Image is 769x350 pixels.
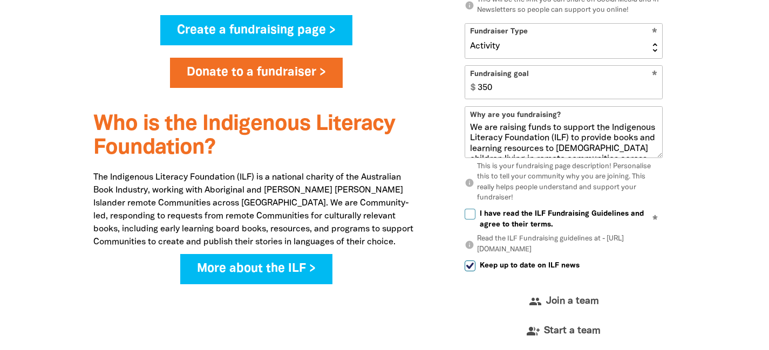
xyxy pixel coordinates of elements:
input: I have read the ILF Fundraising Guidelines and agree to their terms. [465,209,475,219]
span: I have read the ILF Fundraising Guidelines and agree to their terms. [480,209,663,229]
i: info [465,178,474,188]
p: The Indigenous Literacy Foundation (ILF) is a national charity of the Australian Book Industry, w... [93,171,420,249]
a: More about the ILF > [180,254,332,284]
a: Donate to a fundraiser > [170,58,343,88]
p: Read the ILF Fundraising guidelines at - [URL][DOMAIN_NAME] [465,234,663,255]
input: eg. 350 [473,66,662,99]
button: groupJoin a team [465,287,663,317]
span: Join a team [546,297,599,306]
button: group_addStart a team [465,317,663,346]
i: info [465,1,474,10]
p: This is your fundraising page description! Personalise this to tell your community why you are jo... [465,162,663,204]
span: $ [465,66,475,99]
span: Start a team [544,326,601,336]
span: Keep up to date on ILF news [480,260,580,271]
textarea: We are raising funds to support the Indigenous Literacy Foundation (ILF) to provide books and lea... [465,123,662,157]
input: Keep up to date on ILF news [465,260,475,271]
i: Required [652,215,658,225]
a: Create a fundraising page > [160,15,352,45]
span: Who is the Indigenous Literacy Foundation? [93,114,395,158]
i: info [465,240,474,250]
